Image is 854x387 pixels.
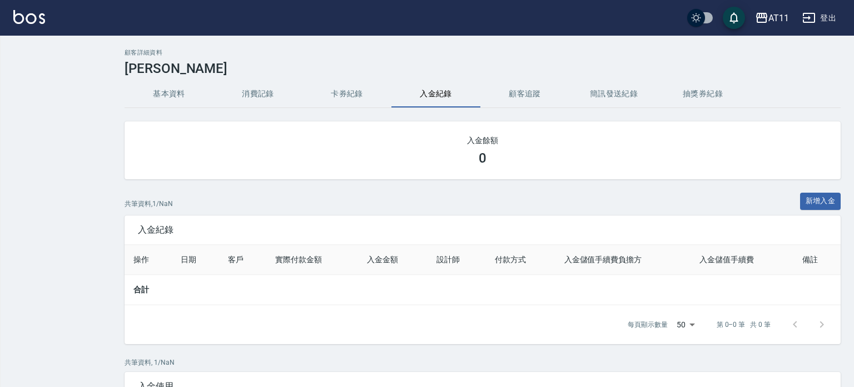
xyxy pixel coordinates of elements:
[793,245,841,275] th: 備註
[751,7,793,30] button: AT11
[125,275,172,305] td: 合計
[569,81,658,107] button: 簡訊發送紀錄
[672,310,699,340] div: 50
[768,11,789,25] div: AT11
[358,245,428,275] th: 入金金額
[125,357,841,368] p: 共 筆資料, 1 / NaN
[479,150,486,166] h3: 0
[125,199,173,209] p: 共 筆資料, 1 / NaN
[138,224,827,236] span: 入金紀錄
[266,245,358,275] th: 實際付款金額
[628,320,668,330] p: 每頁顯示數量
[13,10,45,24] img: Logo
[800,193,841,210] button: 新增入金
[480,81,569,107] button: 顧客追蹤
[798,8,841,28] button: 登出
[172,245,219,275] th: 日期
[125,245,172,275] th: 操作
[125,61,841,76] h3: [PERSON_NAME]
[391,81,480,107] button: 入金紀錄
[691,245,793,275] th: 入金儲值手續費
[138,135,827,146] h2: 入金餘額
[213,81,302,107] button: 消費記錄
[717,320,771,330] p: 第 0–0 筆 共 0 筆
[723,7,745,29] button: save
[555,245,691,275] th: 入金儲值手續費負擔方
[486,245,555,275] th: 付款方式
[125,49,841,56] h2: 顧客詳細資料
[125,81,213,107] button: 基本資料
[219,245,266,275] th: 客戶
[428,245,486,275] th: 設計師
[302,81,391,107] button: 卡券紀錄
[658,81,747,107] button: 抽獎券紀錄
